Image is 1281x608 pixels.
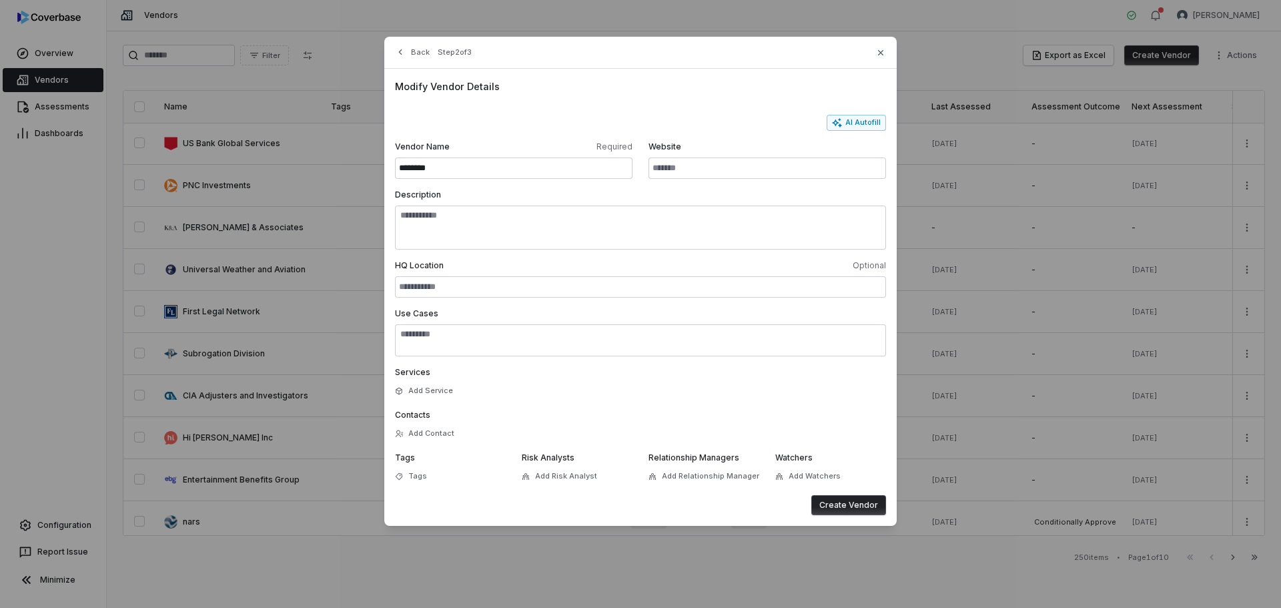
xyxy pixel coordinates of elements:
button: Create Vendor [811,495,886,515]
span: Description [395,190,441,200]
span: Services [395,367,430,377]
span: Tags [408,471,427,481]
span: Required [516,141,632,152]
button: Add Watchers [771,465,845,489]
span: Relationship Managers [649,452,739,463]
span: Tags [395,452,415,463]
button: AI Autofill [827,115,886,131]
span: Website [649,141,886,152]
button: Add Service [391,379,457,403]
span: Add Risk Analyst [535,471,597,481]
span: Add Relationship Manager [662,471,759,481]
span: Step 2 of 3 [438,47,472,57]
button: Add Contact [391,422,458,446]
span: Use Cases [395,308,438,318]
span: Optional [643,260,886,271]
span: Modify Vendor Details [395,79,886,93]
button: Back [391,40,434,64]
span: Vendor Name [395,141,511,152]
span: Contacts [395,410,430,420]
span: HQ Location [395,260,638,271]
span: Risk Analysts [522,452,574,463]
span: Watchers [775,452,813,463]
